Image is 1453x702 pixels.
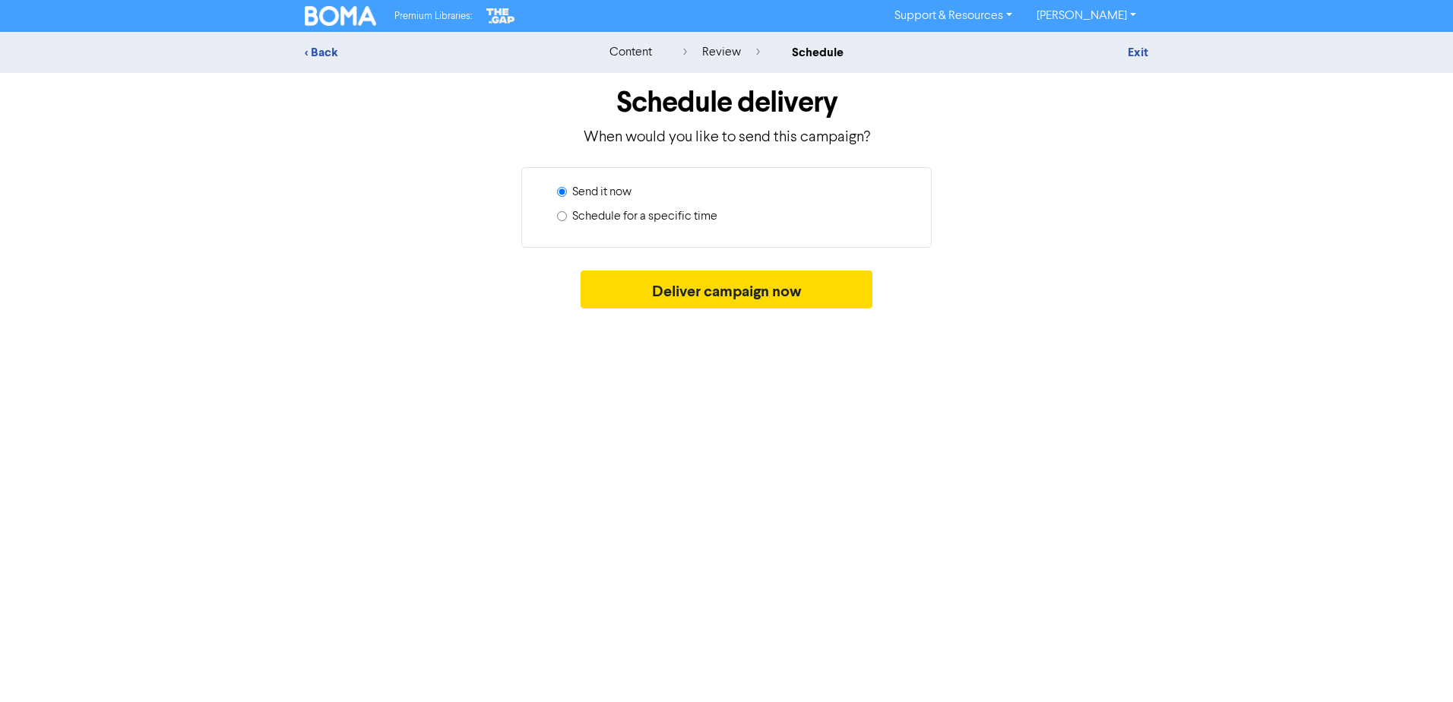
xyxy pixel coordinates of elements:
[305,43,571,62] div: < Back
[792,43,844,62] div: schedule
[581,270,873,308] button: Deliver campaign now
[572,183,632,201] label: Send it now
[1128,45,1148,60] a: Exit
[1024,4,1148,28] a: [PERSON_NAME]
[484,6,518,26] img: The Gap
[305,6,376,26] img: BOMA Logo
[394,11,472,21] span: Premium Libraries:
[683,43,760,62] div: review
[609,43,652,62] div: content
[572,207,717,226] label: Schedule for a specific time
[305,126,1148,149] p: When would you like to send this campaign?
[1377,629,1453,702] iframe: Chat Widget
[305,85,1148,120] h1: Schedule delivery
[882,4,1024,28] a: Support & Resources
